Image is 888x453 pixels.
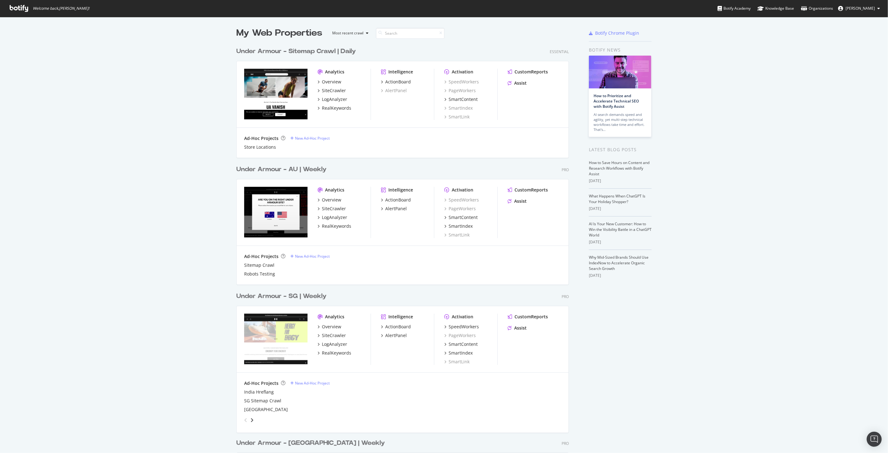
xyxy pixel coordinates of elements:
div: RealKeywords [322,105,351,111]
a: SpeedWorkers [444,197,479,203]
a: Why Mid-Sized Brands Should Use IndexNow to Accelerate Organic Search Growth [589,255,649,271]
a: SpeedWorkers [444,79,479,85]
a: AlertPanel [381,206,407,212]
a: India Hreflang [244,389,274,395]
a: PageWorkers [444,87,476,94]
div: Analytics [325,69,344,75]
div: RealKeywords [322,350,351,356]
a: AI Is Your New Customer: How to Win the Visibility Battle in a ChatGPT World [589,221,652,238]
a: ActionBoard [381,197,411,203]
div: Intelligence [388,69,413,75]
a: RealKeywords [318,350,351,356]
div: Assist [514,80,527,86]
div: Under Armour - [GEOGRAPHIC_DATA] | Weekly [236,439,385,448]
a: SG Sitemap Crawl [244,398,281,404]
a: SiteCrawler [318,87,346,94]
div: AlertPanel [385,332,407,339]
div: Pro [562,441,569,446]
img: How to Prioritize and Accelerate Technical SEO with Botify Assist [589,56,651,88]
a: SiteCrawler [318,332,346,339]
div: [DATE] [589,206,652,212]
div: Assist [514,198,527,204]
div: Overview [322,197,341,203]
button: Most recent crawl [327,28,371,38]
a: Store Locations [244,144,276,150]
div: AlertPanel [385,206,407,212]
a: SmartContent [444,214,478,221]
div: SmartIndex [449,223,473,229]
a: SmartIndex [444,105,473,111]
div: Intelligence [388,314,413,320]
div: PageWorkers [444,206,476,212]
a: ActionBoard [381,324,411,330]
a: How to Save Hours on Content and Research Workflows with Botify Assist [589,160,649,177]
div: New Ad-Hoc Project [295,381,330,386]
div: Pro [562,167,569,172]
div: Analytics [325,187,344,193]
a: SmartIndex [444,223,473,229]
a: Assist [508,198,527,204]
a: Robots Testing [244,271,275,277]
div: Under Armour - SG | Weekly [236,292,327,301]
div: SmartLink [444,359,470,365]
div: Overview [322,79,341,85]
a: AlertPanel [381,87,407,94]
a: Botify Chrome Plugin [589,30,639,36]
a: LogAnalyzer [318,341,347,347]
a: Under Armour - SG | Weekly [236,292,329,301]
div: Botify news [589,47,652,53]
a: PageWorkers [444,332,476,339]
a: [GEOGRAPHIC_DATA] [244,406,288,413]
div: ActionBoard [385,324,411,330]
div: Activation [452,69,473,75]
div: Activation [452,187,473,193]
div: SmartIndex [449,350,473,356]
div: angle-left [242,415,250,425]
a: SmartLink [444,232,470,238]
div: LogAnalyzer [322,214,347,221]
div: Activation [452,314,473,320]
div: New Ad-Hoc Project [295,136,330,141]
div: New Ad-Hoc Project [295,254,330,259]
a: Assist [508,325,527,331]
div: Ad-Hoc Projects [244,253,279,260]
a: SmartLink [444,114,470,120]
div: LogAnalyzer [322,96,347,102]
div: SmartContent [449,341,478,347]
div: SmartContent [449,96,478,102]
div: Most recent crawl [332,31,363,35]
div: CustomReports [515,69,548,75]
a: New Ad-Hoc Project [290,381,330,386]
span: David Drey [846,6,875,11]
div: Pro [562,294,569,299]
div: [DATE] [589,273,652,278]
a: LogAnalyzer [318,96,347,102]
a: SpeedWorkers [444,324,479,330]
a: CustomReports [508,187,548,193]
a: SmartContent [444,96,478,102]
div: Sitemap Crawl [244,262,274,268]
div: SpeedWorkers [449,324,479,330]
a: CustomReports [508,69,548,75]
div: Ad-Hoc Projects [244,380,279,386]
div: [DATE] [589,239,652,245]
a: How to Prioritize and Accelerate Technical SEO with Botify Assist [594,93,639,109]
img: underarmoursitemapcrawl.com [244,69,308,119]
a: LogAnalyzer [318,214,347,221]
div: Under Armour - AU | Weekly [236,165,327,174]
div: Under Armour - Sitemap Crawl | Daily [236,47,356,56]
div: AI search demands speed and agility, yet multi-step technical workflows take time and effort. Tha... [594,112,647,132]
a: What Happens When ChatGPT Is Your Holiday Shopper? [589,193,645,204]
a: New Ad-Hoc Project [290,136,330,141]
div: Organizations [801,5,833,12]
